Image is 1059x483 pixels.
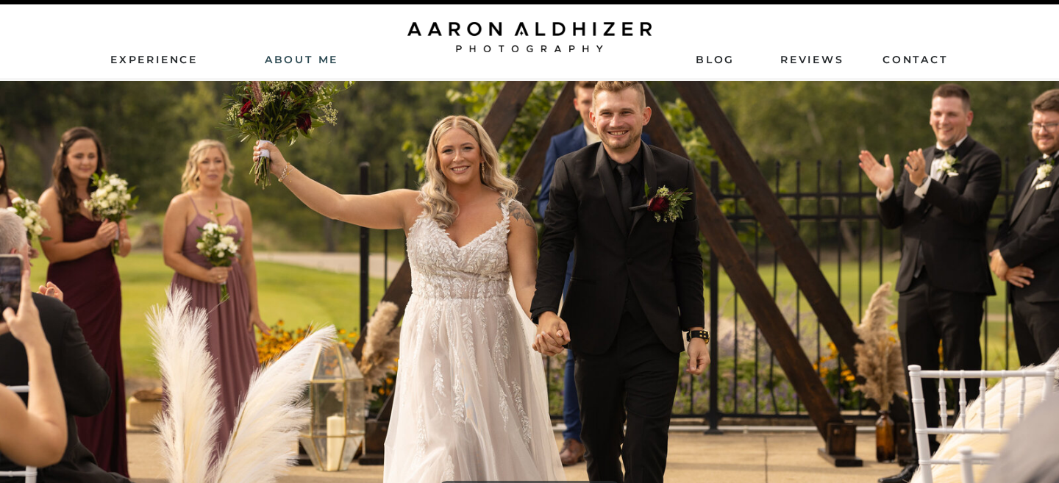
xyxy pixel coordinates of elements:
a: AbouT ME [249,52,354,65]
a: Blog [696,52,734,65]
a: Experience [110,52,200,65]
a: ReviEws [780,52,846,65]
a: contact [883,52,949,65]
